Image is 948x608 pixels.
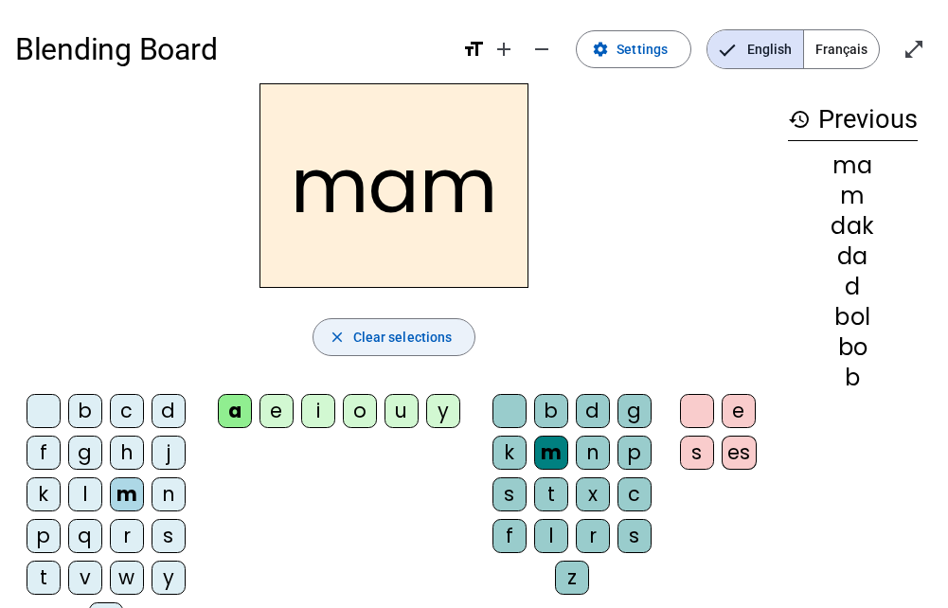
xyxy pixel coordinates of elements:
div: c [110,394,144,428]
div: v [68,561,102,595]
div: c [617,477,652,511]
div: ma [788,154,918,177]
div: i [301,394,335,428]
div: y [152,561,186,595]
span: Clear selections [353,326,453,349]
div: w [110,561,144,595]
div: e [722,394,756,428]
button: Settings [576,30,691,68]
div: l [534,519,568,553]
button: Clear selections [313,318,476,356]
div: m [534,436,568,470]
button: Enter full screen [895,30,933,68]
div: q [68,519,102,553]
div: b [68,394,102,428]
div: m [110,477,144,511]
div: r [110,519,144,553]
div: b [788,367,918,389]
div: b [534,394,568,428]
div: j [152,436,186,470]
div: t [534,477,568,511]
div: dak [788,215,918,238]
div: t [27,561,61,595]
div: z [555,561,589,595]
div: n [576,436,610,470]
div: r [576,519,610,553]
div: e [259,394,294,428]
mat-icon: format_size [462,38,485,61]
div: s [617,519,652,553]
div: f [492,519,527,553]
div: f [27,436,61,470]
span: English [707,30,803,68]
mat-button-toggle-group: Language selection [707,29,880,69]
div: bo [788,336,918,359]
div: es [722,436,757,470]
mat-icon: add [492,38,515,61]
div: l [68,477,102,511]
div: n [152,477,186,511]
span: Settings [617,38,668,61]
div: d [788,276,918,298]
div: s [492,477,527,511]
div: d [152,394,186,428]
div: d [576,394,610,428]
div: y [426,394,460,428]
h2: mam [259,83,528,288]
h3: Previous [788,98,918,141]
div: bol [788,306,918,329]
mat-icon: settings [592,41,609,58]
div: k [27,477,61,511]
mat-icon: close [329,329,346,346]
div: s [152,519,186,553]
div: da [788,245,918,268]
mat-icon: remove [530,38,553,61]
button: Decrease font size [523,30,561,68]
h1: Blending Board [15,19,447,80]
div: p [617,436,652,470]
mat-icon: open_in_full [903,38,925,61]
span: Français [804,30,879,68]
div: s [680,436,714,470]
div: p [27,519,61,553]
div: h [110,436,144,470]
div: g [617,394,652,428]
div: o [343,394,377,428]
div: g [68,436,102,470]
div: x [576,477,610,511]
div: u [385,394,419,428]
div: a [218,394,252,428]
div: m [788,185,918,207]
mat-icon: history [788,108,811,131]
div: k [492,436,527,470]
button: Increase font size [485,30,523,68]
